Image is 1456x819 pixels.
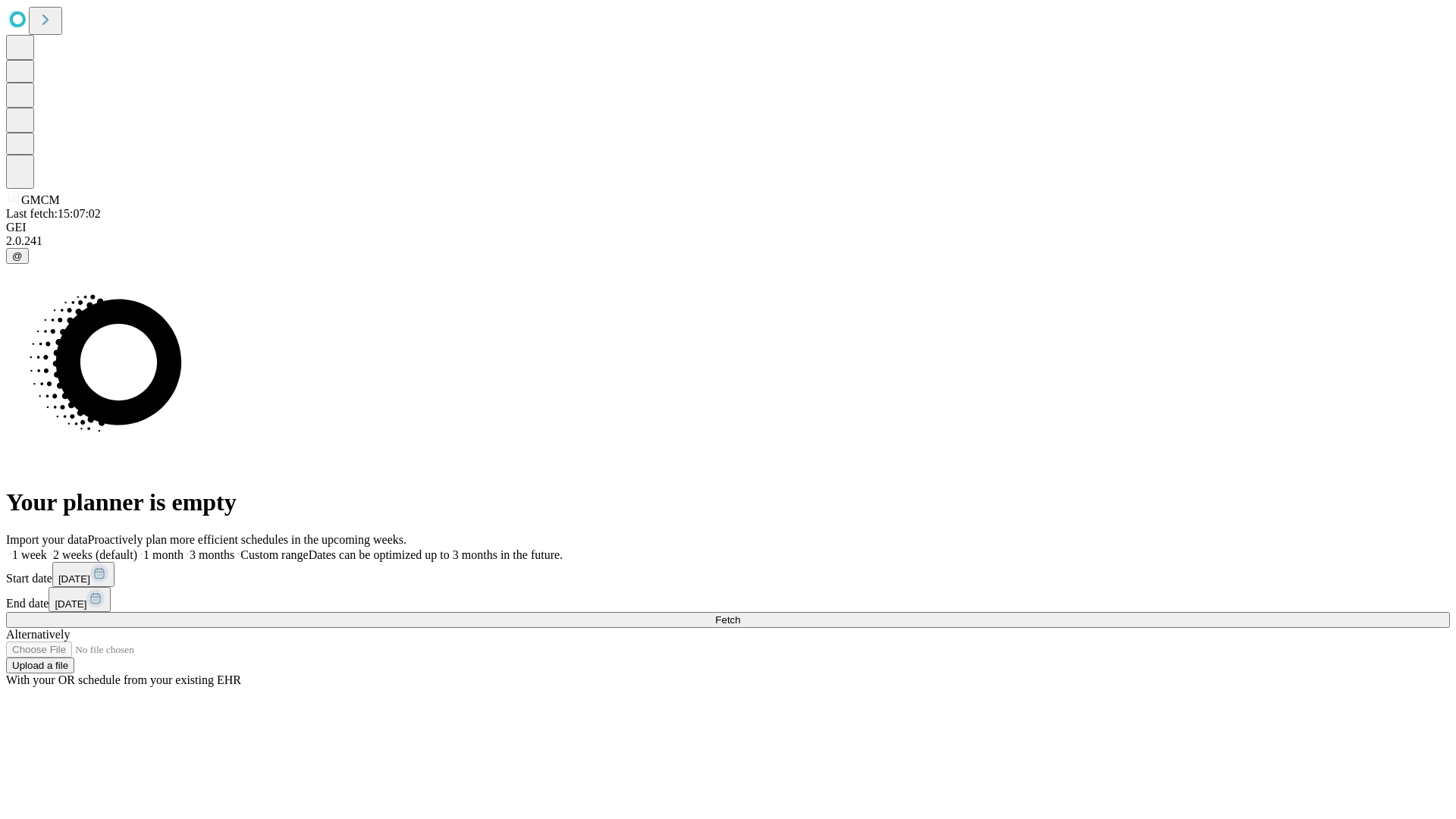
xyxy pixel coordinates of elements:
[49,587,111,612] button: [DATE]
[143,548,184,561] span: 1 month
[52,562,115,587] button: [DATE]
[6,207,101,220] span: Last fetch: 15:07:02
[6,533,88,546] span: Import your data
[55,598,86,610] span: [DATE]
[12,548,47,561] span: 1 week
[715,614,740,626] span: Fetch
[190,548,234,561] span: 3 months
[6,587,1450,612] div: End date
[88,533,406,546] span: Proactively plan more efficient schedules in the upcoming weeks.
[21,193,60,206] span: GMCM
[240,548,308,561] span: Custom range
[6,488,1450,516] h1: Your planner is empty
[6,248,29,264] button: @
[12,250,23,262] span: @
[6,221,1450,234] div: GEI
[6,657,74,673] button: Upload a file
[53,548,137,561] span: 2 weeks (default)
[6,673,241,686] span: With your OR schedule from your existing EHR
[6,612,1450,628] button: Fetch
[6,562,1450,587] div: Start date
[58,573,90,585] span: [DATE]
[6,234,1450,248] div: 2.0.241
[309,548,563,561] span: Dates can be optimized up to 3 months in the future.
[6,628,70,641] span: Alternatively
